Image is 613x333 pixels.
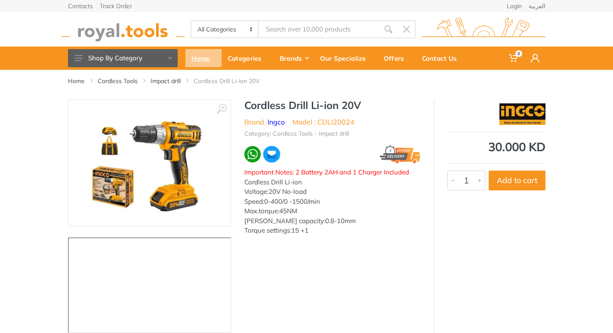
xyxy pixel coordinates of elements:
span: Important Notes: 2 Battery 2AH and 1 Charger Included [244,168,409,176]
a: Offers [378,47,416,70]
li: Cordless Drill Li-ion 20V [194,77,273,85]
div: Categories [222,49,274,67]
div: 30.000 KD [447,141,545,153]
div: Speed:0-400/0 -1500/min [244,197,421,207]
li: Model : CDLI20024 [293,117,354,127]
span: 0 [515,50,522,57]
img: Royal Tools - Cordless Drill Li-ion 20V [89,109,210,217]
input: Site search [259,20,379,38]
img: royal.tools Logo [422,18,545,41]
img: royal.tools Logo [61,18,185,41]
a: Our Specialize [314,47,378,70]
img: Ingco [499,103,545,125]
a: 0 [503,47,525,70]
img: express.png [380,145,421,164]
div: Contact Us [416,49,469,67]
button: Shop By Category [68,49,178,67]
li: Category: Cordless Tools - Impact drill [244,129,349,138]
div: Our Specialize [314,49,378,67]
li: Brand : [244,117,285,127]
a: Impact drill [151,77,181,85]
img: wa.webp [244,146,261,163]
div: Max.torque:45NM [244,206,421,216]
div: Cordless Drill Li-ion [244,177,421,187]
select: Category [191,21,259,37]
button: Add to cart [489,171,545,190]
a: Contacts [68,3,93,9]
a: Categories [222,47,274,70]
div: Brands [274,49,314,67]
div: Offers [378,49,416,67]
a: Home [68,77,85,85]
a: العربية [529,3,545,9]
a: Ingco [268,118,285,126]
a: Contact Us [416,47,469,70]
nav: breadcrumb [68,77,545,85]
div: Torque settings:15 +1 [244,226,421,236]
div: [PERSON_NAME] capacity:0.8-10mm [244,216,421,226]
a: Login [507,3,522,9]
a: Cordless Tools [98,77,138,85]
a: Track Order [100,3,132,9]
div: Home [185,49,222,67]
a: Home [185,47,222,70]
h1: Cordless Drill Li-ion 20V [244,99,421,112]
img: ma.webp [262,145,281,164]
div: Voltage:20V No-load [244,187,421,197]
